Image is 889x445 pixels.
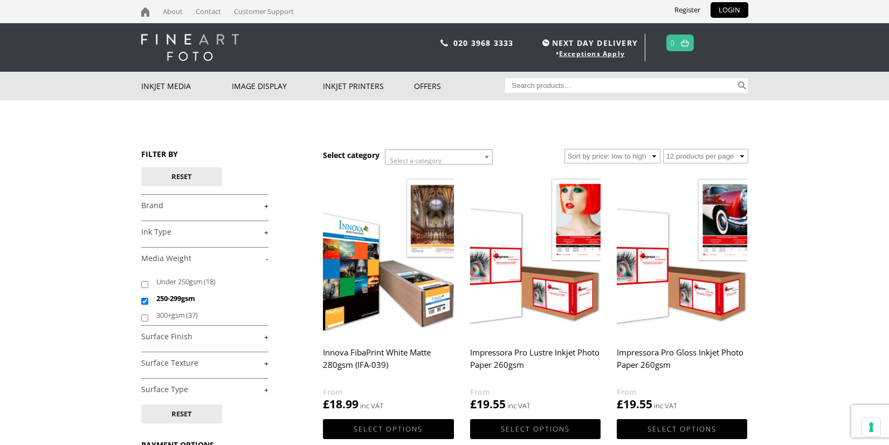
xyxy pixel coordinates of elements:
span: Select a category [390,156,442,165]
span: £ [617,396,623,412]
h2: Impressora Pro Lustre Inkjet Photo Paper 260gsm [470,343,601,386]
button: Your consent preferences for tracking technologies [862,418,880,436]
a: + [141,358,268,368]
a: Innova FibaPrint White Matte 280gsm (IFA-039) £18.99 [323,172,453,412]
input: Search products… [505,78,736,93]
a: Inkjet Printers [323,72,414,100]
a: - [141,254,268,264]
img: phone.svg [440,39,448,46]
img: logo-white.svg [141,34,239,61]
h2: Innova FibaPrint White Matte 280gsm (IFA-039) [323,343,453,386]
label: Under 250gsm [156,273,258,290]
img: Innova FibaPrint White Matte 280gsm (IFA-039) [323,172,453,336]
a: Impressora Pro Gloss Inkjet Photo Paper 260gsm £19.55 [617,172,747,412]
a: Register [666,2,708,18]
a: Select options for “Impressora Pro Lustre Inkjet Photo Paper 260gsm” [470,419,601,439]
h3: FILTER BY [141,149,268,159]
a: Image Display [232,72,323,100]
span: (18) [204,277,216,286]
a: Select options for “Impressora Pro Gloss Inkjet Photo Paper 260gsm” [617,419,747,439]
button: Search [736,78,748,93]
img: Impressora Pro Gloss Inkjet Photo Paper 260gsm [617,172,747,336]
img: basket.svg [681,39,689,46]
h3: Select category [323,150,380,160]
h4: Ink Type [141,221,268,242]
span: (37) [186,310,198,320]
a: 0 [670,35,675,51]
img: Impressora Pro Lustre Inkjet Photo Paper 260gsm [470,172,601,336]
span: NEXT DAY DELIVERY [540,37,638,49]
bdi: 19.55 [470,396,506,412]
button: Reset [141,405,222,423]
a: 020 3968 3333 [453,38,514,48]
a: + [141,227,268,237]
span: £ [323,396,329,412]
h4: Brand [141,194,268,216]
h4: Surface Finish [141,325,268,347]
h4: Media Weight [141,247,268,269]
span: £ [470,396,477,412]
h4: Surface Type [141,378,268,400]
a: Offers [414,72,505,100]
h4: Surface Texture [141,352,268,373]
button: Reset [141,167,222,186]
a: + [141,201,268,211]
a: LOGIN [711,2,748,18]
select: Shop order [564,149,660,163]
label: 300+gsm [156,307,258,324]
h2: Impressora Pro Gloss Inkjet Photo Paper 260gsm [617,343,747,386]
a: + [141,332,268,342]
bdi: 18.99 [323,396,359,412]
img: time.svg [542,39,549,46]
a: Select options for “Innova FibaPrint White Matte 280gsm (IFA-039)” [323,419,453,439]
a: Impressora Pro Lustre Inkjet Photo Paper 260gsm £19.55 [470,172,601,412]
label: 250-299gsm [156,290,258,307]
a: Inkjet Media [141,72,232,100]
a: Exceptions Apply [559,49,625,58]
bdi: 19.55 [617,396,652,412]
a: + [141,385,268,395]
